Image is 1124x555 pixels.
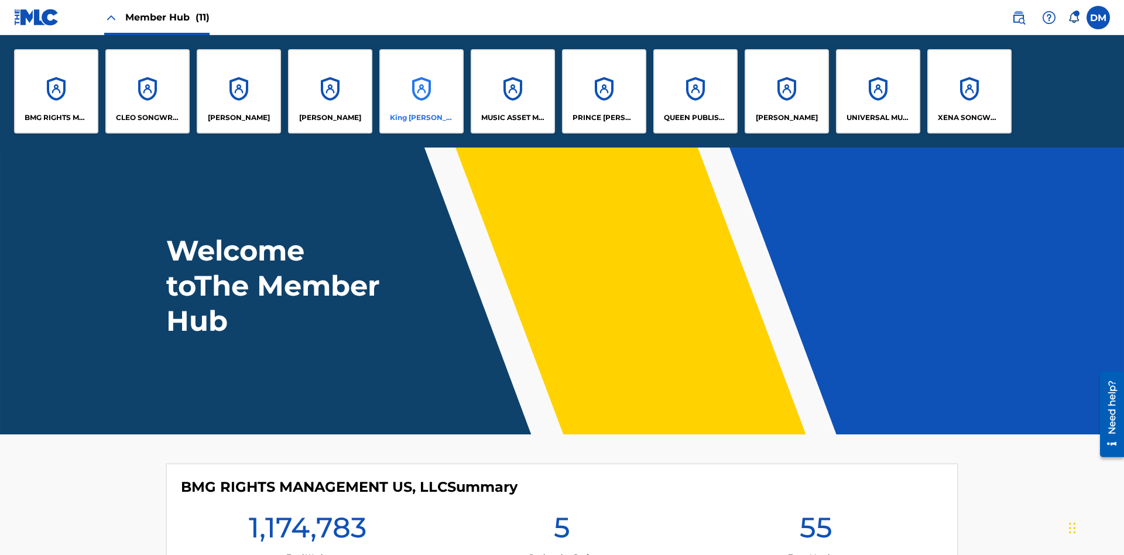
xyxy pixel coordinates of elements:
p: EYAMA MCSINGER [299,112,361,123]
h1: 55 [800,510,832,552]
iframe: Chat Widget [1065,499,1124,555]
p: MUSIC ASSET MANAGEMENT (MAM) [481,112,545,123]
a: AccountsKing [PERSON_NAME] [379,49,464,133]
iframe: Resource Center [1091,367,1124,463]
h1: Welcome to The Member Hub [166,233,385,338]
p: UNIVERSAL MUSIC PUB GROUP [847,112,910,123]
img: Close [104,11,118,25]
img: MLC Logo [14,9,59,26]
a: Accounts[PERSON_NAME] [288,49,372,133]
a: AccountsCLEO SONGWRITER [105,49,190,133]
p: QUEEN PUBLISHA [664,112,728,123]
a: AccountsQUEEN PUBLISHA [653,49,738,133]
div: Help [1037,6,1061,29]
h4: BMG RIGHTS MANAGEMENT US, LLC [181,478,518,496]
a: Accounts[PERSON_NAME] [197,49,281,133]
h1: 5 [554,510,570,552]
p: XENA SONGWRITER [938,112,1002,123]
h1: 1,174,783 [249,510,366,552]
a: AccountsXENA SONGWRITER [927,49,1012,133]
p: RONALD MCTESTERSON [756,112,818,123]
a: Accounts[PERSON_NAME] [745,49,829,133]
a: AccountsPRINCE [PERSON_NAME] [562,49,646,133]
div: Drag [1069,511,1076,546]
img: help [1042,11,1056,25]
p: King McTesterson [390,112,454,123]
div: User Menu [1087,6,1110,29]
a: AccountsMUSIC ASSET MANAGEMENT (MAM) [471,49,555,133]
span: (11) [196,12,210,23]
a: AccountsBMG RIGHTS MANAGEMENT US, LLC [14,49,98,133]
p: PRINCE MCTESTERSON [573,112,636,123]
a: Public Search [1007,6,1030,29]
p: ELVIS COSTELLO [208,112,270,123]
div: Notifications [1068,12,1080,23]
p: CLEO SONGWRITER [116,112,180,123]
img: search [1012,11,1026,25]
a: AccountsUNIVERSAL MUSIC PUB GROUP [836,49,920,133]
span: Member Hub [125,11,210,24]
p: BMG RIGHTS MANAGEMENT US, LLC [25,112,88,123]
